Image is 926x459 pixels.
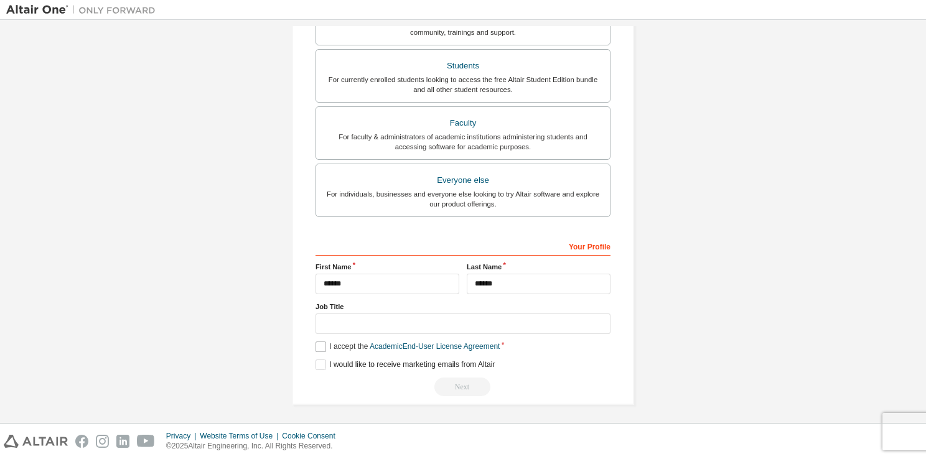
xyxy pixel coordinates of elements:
[316,302,610,312] label: Job Title
[467,262,610,272] label: Last Name
[75,435,88,448] img: facebook.svg
[316,236,610,256] div: Your Profile
[316,378,610,396] div: Read and acccept EULA to continue
[4,435,68,448] img: altair_logo.svg
[96,435,109,448] img: instagram.svg
[324,17,602,37] div: For existing customers looking to access software downloads, HPC resources, community, trainings ...
[324,132,602,152] div: For faculty & administrators of academic institutions administering students and accessing softwa...
[316,262,459,272] label: First Name
[116,435,129,448] img: linkedin.svg
[324,189,602,209] div: For individuals, businesses and everyone else looking to try Altair software and explore our prod...
[316,341,500,352] label: I accept the
[166,431,200,441] div: Privacy
[282,431,342,441] div: Cookie Consent
[6,4,162,16] img: Altair One
[137,435,155,448] img: youtube.svg
[200,431,282,441] div: Website Terms of Use
[324,114,602,132] div: Faculty
[324,172,602,189] div: Everyone else
[324,75,602,95] div: For currently enrolled students looking to access the free Altair Student Edition bundle and all ...
[324,57,602,75] div: Students
[166,441,343,452] p: © 2025 Altair Engineering, Inc. All Rights Reserved.
[370,342,500,351] a: Academic End-User License Agreement
[316,359,495,370] label: I would like to receive marketing emails from Altair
